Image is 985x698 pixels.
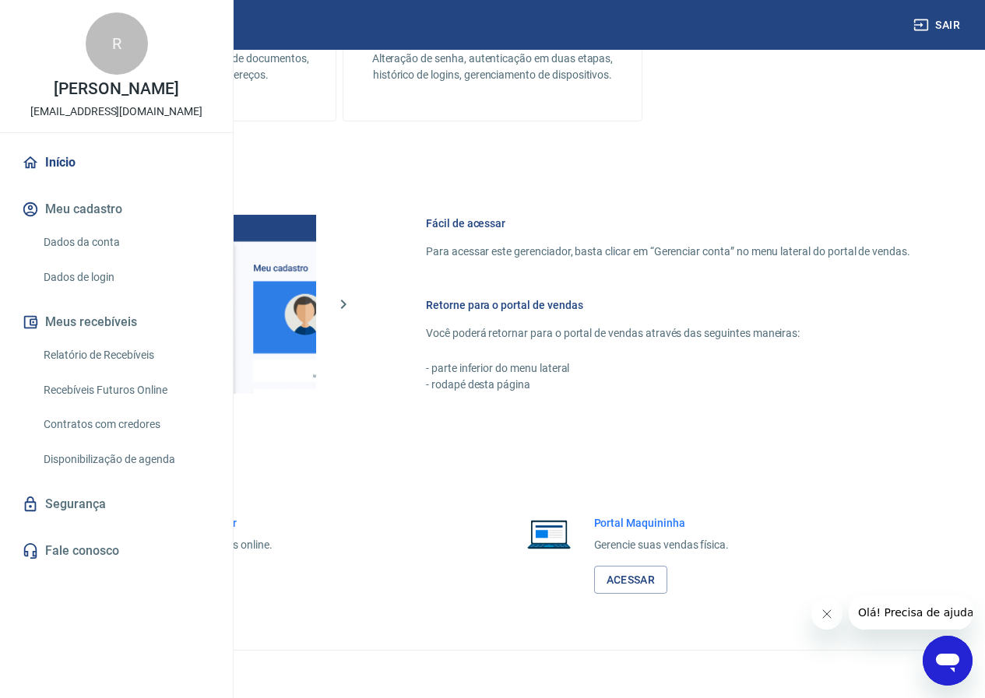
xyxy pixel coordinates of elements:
a: Contratos com credores [37,409,214,440]
a: Relatório de Recebíveis [37,339,214,371]
a: Recebíveis Futuros Online [37,374,214,406]
p: 2025 © [37,663,948,679]
a: Fale conosco [19,534,214,568]
p: Para acessar este gerenciador, basta clicar em “Gerenciar conta” no menu lateral do portal de ven... [426,244,910,260]
h6: Portal Maquininha [594,515,730,531]
a: Acessar [594,566,668,595]
a: Início [19,146,214,180]
p: - parte inferior do menu lateral [426,360,910,377]
a: Dados da conta [37,226,214,258]
p: [EMAIL_ADDRESS][DOMAIN_NAME] [30,103,202,120]
iframe: Fechar mensagem [811,598,843,630]
h6: Retorne para o portal de vendas [426,297,910,313]
h6: Fácil de acessar [426,216,910,231]
p: - rodapé desta página [426,377,910,393]
iframe: Botão para abrir a janela de mensagens [923,636,973,686]
div: R [86,12,148,75]
a: Disponibilização de agenda [37,444,214,475]
p: Gerencie suas vendas física. [594,537,730,553]
img: Imagem de um notebook aberto [516,515,582,552]
a: Dados de login [37,261,214,293]
p: [PERSON_NAME] [54,81,178,97]
button: Sair [910,11,966,40]
button: Meus recebíveis [19,305,214,339]
span: Olá! Precisa de ajuda? [9,11,131,23]
p: Você poderá retornar para o portal de vendas através das seguintes maneiras: [426,325,910,342]
iframe: Mensagem da empresa [849,595,973,630]
button: Meu cadastro [19,192,214,226]
p: Alteração de senha, autenticação em duas etapas, histórico de logins, gerenciamento de dispositivos. [368,51,616,83]
h5: Acesso rápido [37,462,948,478]
a: Segurança [19,487,214,521]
